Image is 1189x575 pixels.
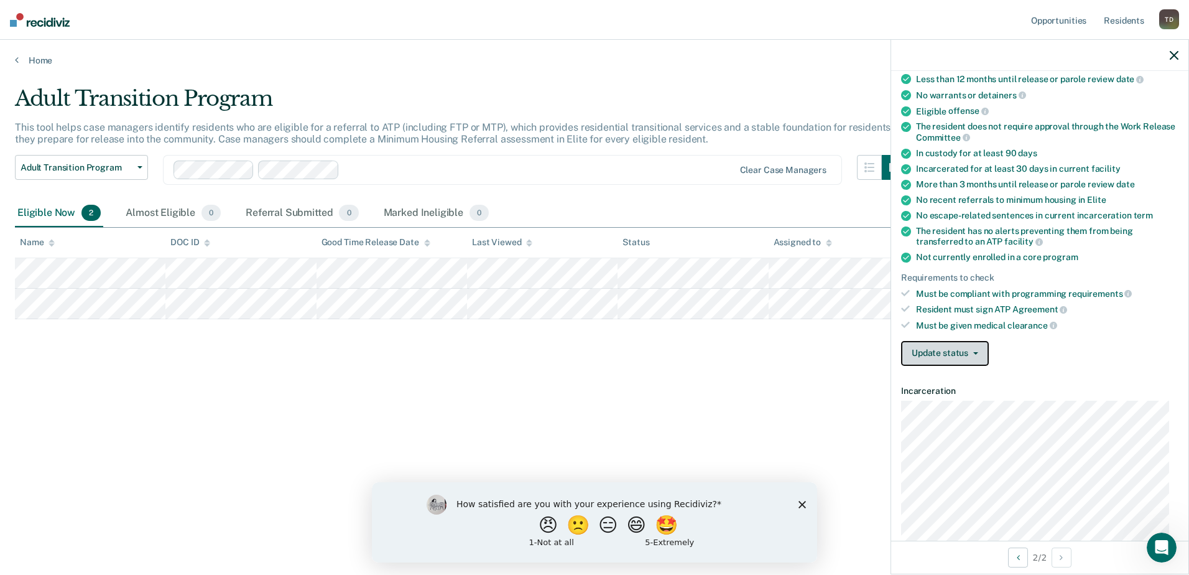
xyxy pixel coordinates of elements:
[1043,252,1078,262] span: program
[1052,548,1071,568] button: Next Opportunity
[916,210,1178,221] div: No escape-related sentences in current incarceration
[472,237,532,248] div: Last Viewed
[15,200,103,227] div: Eligible Now
[916,148,1178,159] div: In custody for at least 90
[901,273,1178,283] div: Requirements to check
[470,205,489,221] span: 0
[916,320,1178,331] div: Must be given medical
[916,164,1178,174] div: Incarcerated for at least 30 days in current
[201,205,221,221] span: 0
[20,237,55,248] div: Name
[381,200,492,227] div: Marked Ineligible
[21,162,132,173] span: Adult Transition Program
[978,90,1026,100] span: detainers
[901,341,989,366] button: Update status
[948,106,989,116] span: offense
[15,121,904,145] p: This tool helps case managers identify residents who are eligible for a referral to ATP (includin...
[916,304,1178,315] div: Resident must sign ATP
[15,86,907,121] div: Adult Transition Program
[15,55,1174,66] a: Home
[916,195,1178,205] div: No recent referrals to minimum housing in
[123,200,223,227] div: Almost Eligible
[1134,210,1153,220] span: term
[916,133,970,143] span: Committee
[916,73,1178,85] div: Less than 12 months until release or parole review
[916,252,1178,263] div: Not currently enrolled in a core
[1068,289,1132,299] span: requirements
[1087,195,1106,205] span: Elite
[1147,533,1177,563] iframe: Intercom live chat
[1116,179,1134,189] span: date
[916,90,1178,101] div: No warrants or
[774,237,832,248] div: Assigned to
[1159,9,1179,29] div: T D
[1012,304,1068,314] span: Agreement
[622,237,649,248] div: Status
[1007,320,1057,330] span: clearance
[322,237,430,248] div: Good Time Release Date
[10,13,70,27] img: Recidiviz
[243,200,361,227] div: Referral Submitted
[740,165,826,175] div: Clear case managers
[916,288,1178,299] div: Must be compliant with programming
[170,237,210,248] div: DOC ID
[339,205,358,221] span: 0
[916,226,1178,247] div: The resident has no alerts preventing them from being transferred to an ATP
[1004,236,1043,246] span: facility
[1008,548,1028,568] button: Previous Opportunity
[916,179,1178,190] div: More than 3 months until release or parole review
[81,205,101,221] span: 2
[1116,74,1144,84] span: date
[916,106,1178,117] div: Eligible
[372,482,817,563] iframe: Survey by Kim from Recidiviz
[1091,164,1121,174] span: facility
[1018,148,1037,158] span: days
[916,121,1178,143] div: The resident does not require approval through the Work Release
[901,386,1178,396] dt: Incarceration
[891,541,1188,574] div: 2 / 2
